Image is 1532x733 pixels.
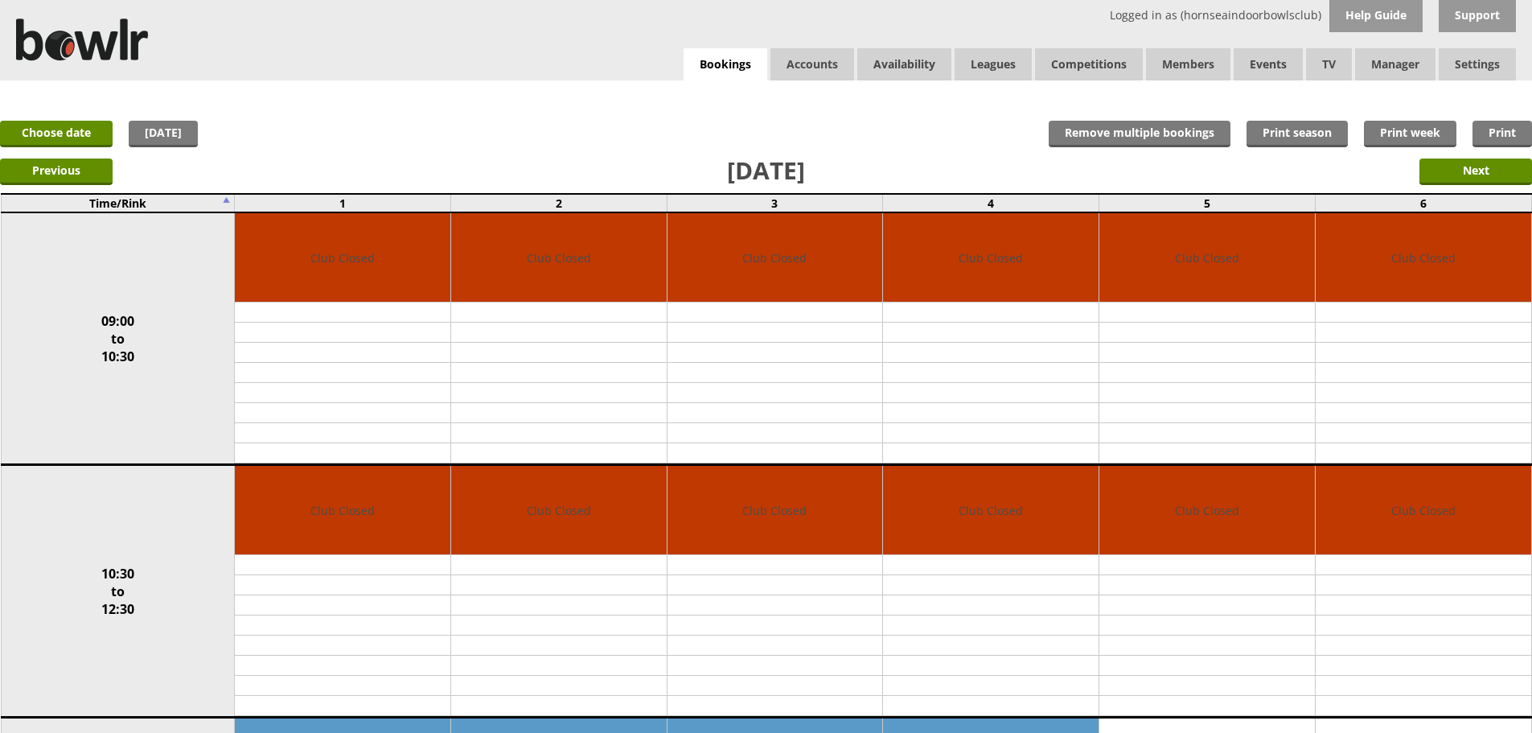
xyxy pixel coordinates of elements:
[770,48,854,80] span: Accounts
[1306,48,1352,80] span: TV
[450,194,667,212] td: 2
[1419,159,1532,185] input: Next
[667,194,883,212] td: 3
[235,466,450,555] td: Club Closed
[1316,466,1531,555] td: Club Closed
[1099,194,1316,212] td: 5
[1,465,235,718] td: 10:30 to 12:30
[667,213,883,303] td: Club Closed
[129,121,198,147] a: [DATE]
[1099,466,1315,555] td: Club Closed
[1035,48,1143,80] a: Competitions
[1315,194,1531,212] td: 6
[684,48,767,81] a: Bookings
[1146,48,1230,80] span: Members
[451,213,667,303] td: Club Closed
[883,194,1099,212] td: 4
[667,466,883,555] td: Club Closed
[1,194,235,212] td: Time/Rink
[955,48,1032,80] a: Leagues
[1234,48,1303,80] a: Events
[451,466,667,555] td: Club Closed
[1355,48,1435,80] span: Manager
[1247,121,1348,147] a: Print season
[1316,213,1531,303] td: Club Closed
[883,213,1099,303] td: Club Closed
[235,213,450,303] td: Club Closed
[1049,121,1230,147] input: Remove multiple bookings
[1472,121,1532,147] a: Print
[857,48,951,80] a: Availability
[235,194,451,212] td: 1
[1099,213,1315,303] td: Club Closed
[1,212,235,465] td: 09:00 to 10:30
[1439,48,1516,80] span: Settings
[1364,121,1456,147] a: Print week
[883,466,1099,555] td: Club Closed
